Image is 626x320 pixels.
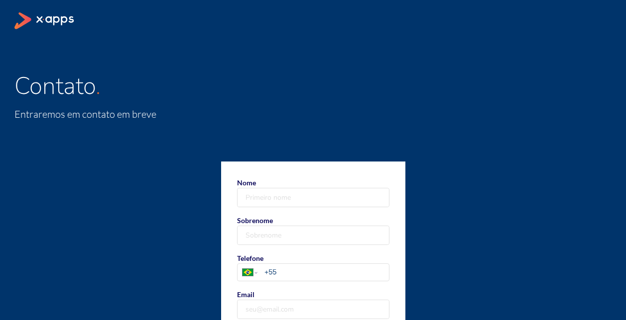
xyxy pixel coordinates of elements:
label: Telefone [237,253,389,281]
input: Email [238,300,389,319]
label: Sobrenome [237,215,389,245]
input: Sobrenome [238,226,389,244]
input: Nome [238,188,389,207]
label: Email [237,289,389,319]
input: TelefonePhone number country [264,267,388,277]
label: Nome [237,177,389,207]
span: Contato [14,70,96,102]
span: Entraremos em contato em breve [14,108,156,120]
